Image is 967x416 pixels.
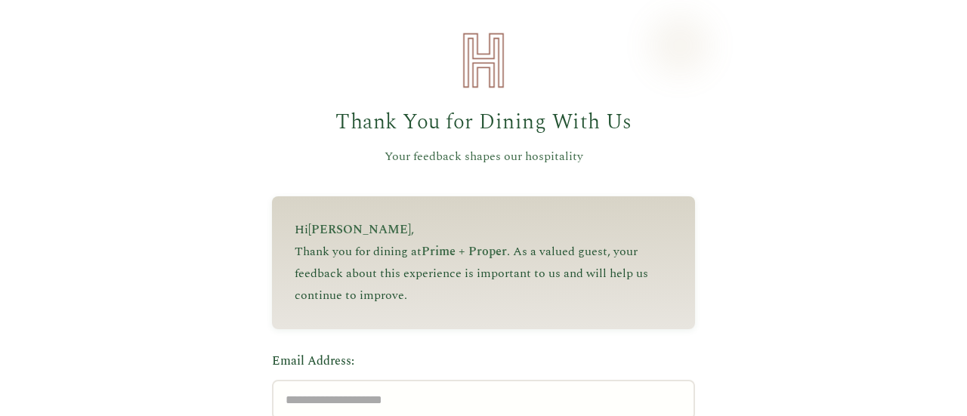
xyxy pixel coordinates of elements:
[308,220,411,239] span: [PERSON_NAME]
[272,106,695,140] h1: Thank You for Dining With Us
[272,352,695,371] label: Email Address:
[272,147,695,167] p: Your feedback shapes our hospitality
[295,241,672,306] p: Thank you for dining at . As a valued guest, your feedback about this experience is important to ...
[453,30,514,91] img: Heirloom Hospitality Logo
[295,219,672,241] p: Hi ,
[422,242,507,260] span: Prime + Proper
